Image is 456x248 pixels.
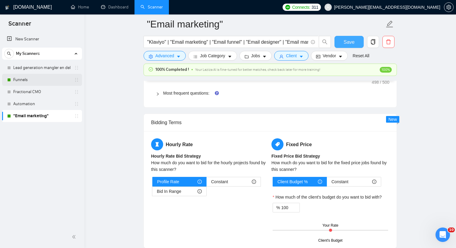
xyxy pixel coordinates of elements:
h5: Hourly Rate [151,138,269,150]
span: info-circle [318,180,322,184]
a: setting [444,5,454,10]
button: search [319,36,331,48]
div: Most frequent questions: [151,86,389,100]
a: Most frequent questions: [163,91,209,96]
a: searchScanner [141,5,163,10]
span: Connects: [292,4,310,11]
span: Scanner [4,19,36,32]
button: folderJobscaret-down [239,51,272,61]
b: Fixed Price Bid Strategy [271,154,320,159]
button: Save [334,36,364,48]
a: dashboardDashboard [101,5,128,10]
span: Constant [331,177,348,186]
a: Fractional CMO [13,86,71,98]
button: barsJob Categorycaret-down [188,51,237,61]
span: hourglass [151,138,163,150]
span: caret-down [262,54,267,59]
span: caret-down [338,54,343,59]
span: holder [74,114,79,118]
li: New Scanner [2,33,82,45]
span: Advanced [155,52,174,59]
span: holder [74,89,79,94]
span: caret-down [299,54,303,59]
span: tag [271,138,283,150]
span: 100% Completed ! [155,66,189,73]
span: info-circle [311,40,315,44]
input: Search Freelance Jobs... [147,38,308,46]
span: user [326,5,330,9]
span: holder [74,65,79,70]
div: Your Rate [322,223,338,228]
span: user [279,54,283,59]
li: My Scanners [2,48,82,122]
span: holder [74,77,79,82]
button: setting [444,2,454,12]
div: How much do you want to bid for the hourly projects found by this scanner? [151,159,269,173]
span: My Scanners [16,48,40,60]
a: New Scanner [7,33,77,45]
span: 10 [448,228,455,232]
button: settingAdvancedcaret-down [144,51,186,61]
input: Scanner name... [147,17,385,32]
img: logo [5,3,9,12]
span: Constant [211,177,228,186]
span: info-circle [372,180,376,184]
span: info-circle [252,180,256,184]
span: edit [386,20,394,28]
button: search [4,49,14,58]
span: search [319,39,331,45]
input: How much of the client's budget do you want to bid with? [281,203,299,212]
button: copy [367,36,379,48]
span: delete [383,39,394,45]
div: Client's Budget [318,238,342,243]
span: search [5,52,14,56]
button: delete [382,36,394,48]
span: Profile Rate [157,177,179,186]
span: holder [74,102,79,106]
a: homeHome [71,5,89,10]
a: "Email marketing" [13,110,71,122]
label: How much of the client's budget do you want to bid with? [273,194,382,200]
span: Vendor [323,52,336,59]
span: caret-down [228,54,232,59]
iframe: Intercom live chat [435,228,450,242]
div: Bidding Terms [151,114,389,131]
span: copy [367,39,379,45]
span: folder [245,54,249,59]
span: check-circle [149,67,153,71]
span: setting [444,5,453,10]
button: userClientcaret-down [274,51,309,61]
span: bars [193,54,198,59]
span: double-left [72,234,78,240]
a: Automation [13,98,71,110]
a: Reset All [353,52,369,59]
span: caret-down [176,54,181,59]
span: 100% [380,67,392,73]
h5: Fixed Price [271,138,389,150]
span: Save [344,38,354,46]
div: How much do you want to bid for the fixed price jobs found by this scanner? [271,159,389,173]
a: Funnels [13,74,71,86]
span: Client [286,52,297,59]
span: info-circle [198,189,202,193]
span: setting [149,54,153,59]
span: right [156,92,160,96]
span: 311 [312,4,318,11]
span: Jobs [251,52,260,59]
span: New [388,117,397,122]
span: info-circle [198,180,202,184]
span: Job Category [200,52,225,59]
img: upwork-logo.png [285,5,290,10]
button: idcardVendorcaret-down [311,51,348,61]
span: idcard [316,54,320,59]
span: Your Laziza AI is fine-tuned for better matches, check back later for more training! [195,67,320,72]
span: Client Budget % [277,177,308,186]
a: Lead generation mangler en del [13,62,71,74]
div: Tooltip anchor [214,90,220,96]
b: Hourly Rate Bid Strategy [151,154,201,159]
span: Bid In Range [157,187,181,196]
